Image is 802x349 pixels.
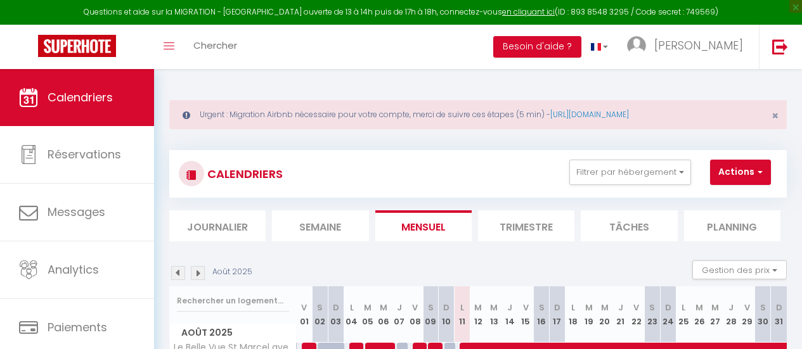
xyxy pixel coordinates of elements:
[397,301,402,314] abbr: J
[212,266,252,278] p: Août 2025
[169,210,266,241] li: Journalier
[710,160,771,185] button: Actions
[711,301,719,314] abbr: M
[169,100,787,129] div: Urgent : Migration Airbnb nécessaire pour votre compte, merci de suivre ces étapes (5 min) -
[455,286,470,343] th: 11
[439,286,455,343] th: 10
[443,301,450,314] abbr: D
[692,260,787,279] button: Gestion des prix
[333,301,339,314] abbr: D
[633,301,639,314] abbr: V
[317,301,323,314] abbr: S
[644,286,660,343] th: 23
[771,286,787,343] th: 31
[48,262,99,277] span: Analytics
[470,286,486,343] th: 12
[565,286,581,343] th: 18
[486,286,502,343] th: 13
[728,301,734,314] abbr: J
[380,301,387,314] abbr: M
[301,301,307,314] abbr: V
[490,301,498,314] abbr: M
[660,286,676,343] th: 24
[581,286,597,343] th: 19
[38,35,116,57] img: Super Booking
[359,286,375,343] th: 05
[375,286,391,343] th: 06
[391,286,407,343] th: 07
[772,39,788,54] img: logout
[755,286,771,343] th: 30
[744,301,750,314] abbr: V
[695,301,703,314] abbr: M
[344,286,359,343] th: 04
[493,36,581,58] button: Besoin d'aide ?
[412,301,418,314] abbr: V
[350,301,354,314] abbr: L
[550,109,629,120] a: [URL][DOMAIN_NAME]
[554,301,560,314] abbr: D
[312,286,328,343] th: 02
[48,204,105,220] span: Messages
[612,286,628,343] th: 21
[676,286,692,343] th: 25
[474,301,482,314] abbr: M
[571,301,575,314] abbr: L
[618,301,623,314] abbr: J
[618,25,759,69] a: ... [PERSON_NAME]
[507,301,512,314] abbr: J
[772,110,779,122] button: Close
[48,89,113,105] span: Calendriers
[585,301,593,314] abbr: M
[581,210,677,241] li: Tâches
[170,324,296,342] span: Août 2025
[375,210,472,241] li: Mensuel
[502,6,555,17] a: en cliquant ici
[539,301,545,314] abbr: S
[184,25,247,69] a: Chercher
[272,210,368,241] li: Semaine
[534,286,550,343] th: 16
[48,146,121,162] span: Réservations
[460,301,464,314] abbr: L
[682,301,685,314] abbr: L
[428,301,434,314] abbr: S
[628,286,644,343] th: 22
[518,286,534,343] th: 15
[708,286,723,343] th: 27
[523,301,529,314] abbr: V
[749,296,802,349] iframe: LiveChat chat widget
[684,210,780,241] li: Planning
[569,160,691,185] button: Filtrer par hébergement
[627,36,646,55] img: ...
[177,289,289,312] input: Rechercher un logement...
[502,286,518,343] th: 14
[423,286,439,343] th: 09
[204,160,283,188] h3: CALENDRIERS
[692,286,708,343] th: 26
[550,286,566,343] th: 17
[723,286,739,343] th: 28
[654,37,743,53] span: [PERSON_NAME]
[597,286,612,343] th: 20
[601,301,609,314] abbr: M
[739,286,755,343] th: 29
[772,108,779,124] span: ×
[478,210,574,241] li: Trimestre
[328,286,344,343] th: 03
[48,319,107,335] span: Paiements
[649,301,655,314] abbr: S
[364,301,372,314] abbr: M
[665,301,671,314] abbr: D
[297,286,313,343] th: 01
[193,39,237,52] span: Chercher
[407,286,423,343] th: 08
